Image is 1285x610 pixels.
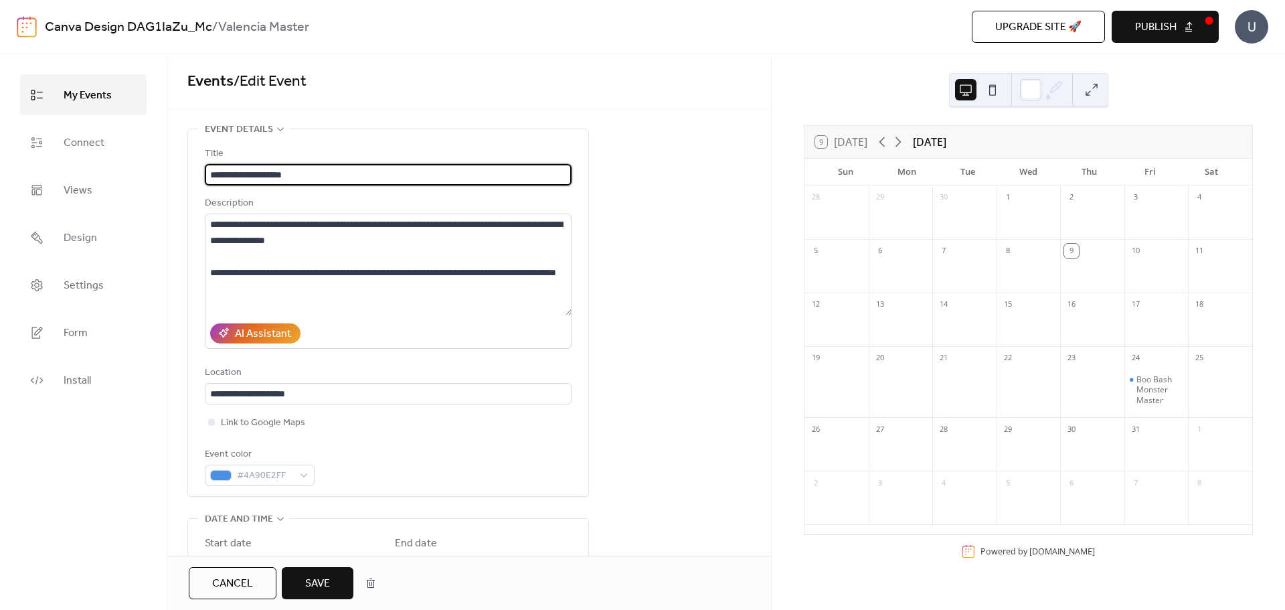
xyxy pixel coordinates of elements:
span: Connect [64,133,104,153]
span: Upgrade site 🚀 [995,19,1082,35]
div: 7 [936,244,951,258]
div: 1 [1001,190,1015,205]
div: 20 [873,351,887,366]
div: 19 [808,351,823,366]
a: Install [20,360,147,400]
div: 15 [1001,297,1015,312]
div: 2 [808,475,823,490]
div: Mon [876,159,937,185]
span: My Events [64,85,112,106]
div: Fri [1120,159,1181,185]
div: 5 [1001,475,1015,490]
div: 6 [873,244,887,258]
button: Cancel [189,567,276,599]
div: 4 [1192,190,1207,205]
a: Events [187,67,234,96]
span: Date [205,554,225,570]
span: Event details [205,122,273,138]
span: Date [395,554,415,570]
img: logo [17,16,37,37]
div: Boo Bash Monster Master [1124,374,1189,406]
div: Location [205,365,569,381]
div: Sat [1181,159,1241,185]
div: [DATE] [913,134,946,150]
b: / [212,15,218,40]
div: U [1235,10,1268,44]
span: #4A90E2FF [237,468,293,484]
span: / Edit Event [234,67,307,96]
div: 30 [936,190,951,205]
span: Install [64,370,91,391]
div: 29 [873,190,887,205]
span: Design [64,228,97,248]
button: AI Assistant [210,323,301,344]
div: 17 [1128,297,1143,312]
span: Settings [64,275,104,296]
span: Publish [1135,19,1177,35]
a: Views [20,169,147,210]
div: 14 [936,297,951,312]
div: 21 [936,351,951,366]
div: 16 [1064,297,1079,312]
a: My Events [20,74,147,115]
div: 8 [1001,244,1015,258]
div: 29 [1001,422,1015,437]
div: Boo Bash Monster Master [1136,374,1183,406]
div: 12 [808,297,823,312]
div: Start date [205,536,252,552]
div: 6 [1064,475,1079,490]
div: Description [205,196,569,212]
a: Form [20,312,147,353]
div: 25 [1192,351,1207,366]
span: Save [305,576,330,592]
span: Time [491,554,513,570]
button: Publish [1112,11,1219,43]
div: 11 [1192,244,1207,258]
div: 10 [1128,244,1143,258]
a: [DOMAIN_NAME] [1029,546,1095,557]
span: Time [301,554,323,570]
div: Title [205,146,569,162]
a: Canva Design DAG1IaZu_Mc [45,15,212,40]
div: 7 [1128,475,1143,490]
div: Tue [937,159,998,185]
button: Upgrade site 🚀 [972,11,1105,43]
div: 5 [808,244,823,258]
div: Sun [815,159,876,185]
div: Event color [205,447,312,463]
span: Form [64,323,88,344]
div: 2 [1064,190,1079,205]
span: Link to Google Maps [221,415,305,431]
div: 4 [936,475,951,490]
a: Connect [20,122,147,163]
div: 22 [1001,351,1015,366]
b: Valencia Master [218,15,309,40]
div: AI Assistant [235,326,291,342]
div: 1 [1192,422,1207,437]
div: 26 [808,422,823,437]
span: Cancel [212,576,253,592]
a: Design [20,217,147,258]
div: Powered by [980,546,1095,557]
span: Views [64,180,92,201]
div: 23 [1064,351,1079,366]
div: 3 [873,475,887,490]
div: 8 [1192,475,1207,490]
div: Thu [1059,159,1120,185]
button: Save [282,567,353,599]
div: 9 [1064,244,1079,258]
div: 28 [808,190,823,205]
div: 30 [1064,422,1079,437]
div: 13 [873,297,887,312]
div: 18 [1192,297,1207,312]
div: 31 [1128,422,1143,437]
div: 3 [1128,190,1143,205]
a: Settings [20,264,147,305]
span: Date and time [205,512,273,528]
div: 24 [1128,351,1143,366]
div: 28 [936,422,951,437]
div: 27 [873,422,887,437]
div: End date [395,536,437,552]
div: Wed [998,159,1059,185]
